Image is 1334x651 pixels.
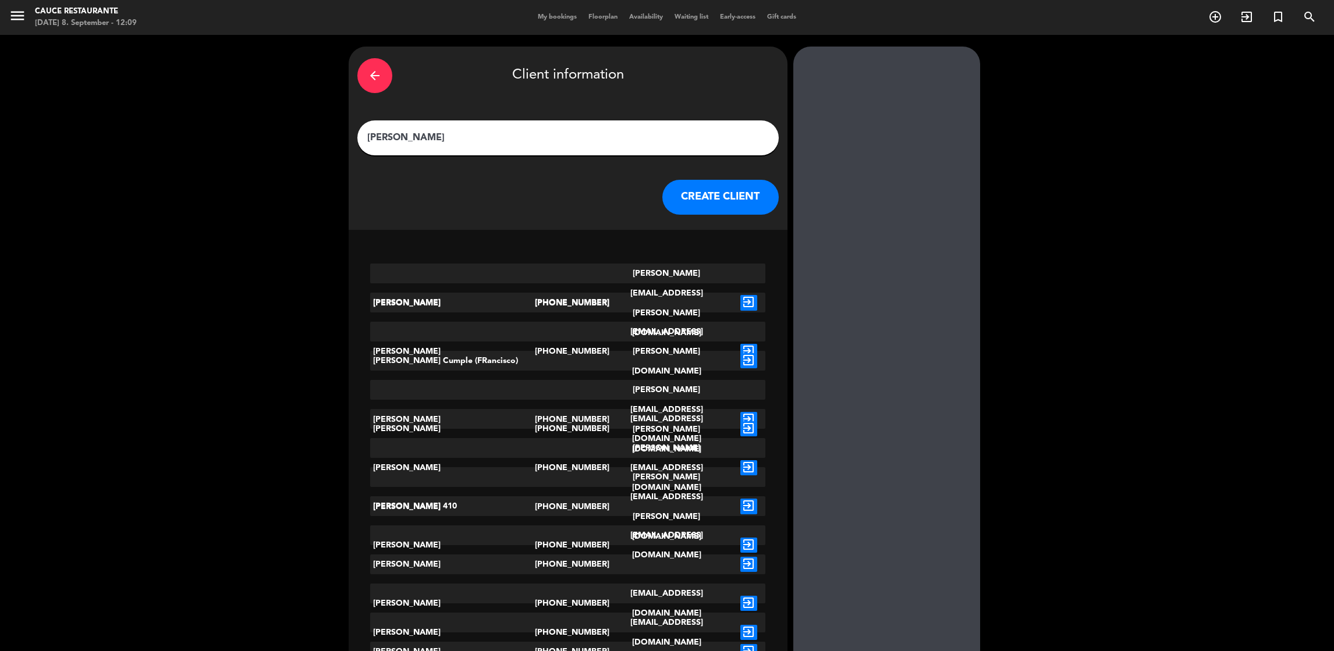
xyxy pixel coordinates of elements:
[370,322,535,381] div: [PERSON_NAME]
[740,344,757,359] i: exit_to_app
[601,380,732,459] div: [PERSON_NAME][EMAIL_ADDRESS][PERSON_NAME][DOMAIN_NAME]
[370,554,535,574] div: [PERSON_NAME]
[740,538,757,553] i: exit_to_app
[368,69,382,83] i: arrow_back
[1240,10,1254,24] i: exit_to_app
[9,7,26,29] button: menu
[370,351,535,371] div: [PERSON_NAME] Cumple (FRancisco)
[761,14,802,20] span: Gift cards
[740,625,757,640] i: exit_to_app
[535,554,601,574] div: [PHONE_NUMBER]
[35,17,137,29] div: [DATE] 8. September - 12:09
[1303,10,1317,24] i: search
[535,584,601,623] div: [PHONE_NUMBER]
[535,467,601,546] div: [PHONE_NUMBER]
[583,14,623,20] span: Floorplan
[601,467,732,546] div: [PERSON_NAME][EMAIL_ADDRESS][PERSON_NAME][DOMAIN_NAME]
[9,7,26,24] i: menu
[601,438,732,497] div: [PERSON_NAME][EMAIL_ADDRESS][DOMAIN_NAME]
[535,293,601,312] div: [PHONE_NUMBER]
[535,380,601,459] div: [PHONE_NUMBER]
[366,130,770,146] input: Type name, email or phone number...
[535,525,601,565] div: [PHONE_NUMBER]
[357,55,779,96] div: Client information
[740,421,757,436] i: exit_to_app
[740,499,757,514] i: exit_to_app
[1271,10,1285,24] i: turned_in_not
[740,557,757,572] i: exit_to_app
[714,14,761,20] span: Early-access
[370,409,535,449] div: [PERSON_NAME]
[740,596,757,611] i: exit_to_app
[532,14,583,20] span: My bookings
[370,438,535,497] div: [PERSON_NAME]
[535,438,601,497] div: [PHONE_NUMBER]
[535,409,601,449] div: [PHONE_NUMBER]
[535,264,601,343] div: [PHONE_NUMBER]
[740,460,757,475] i: exit_to_app
[370,264,535,343] div: [PERSON_NAME]
[370,380,535,459] div: [PERSON_NAME]
[662,180,779,215] button: CREATE CLIENT
[370,584,535,623] div: [PERSON_NAME]
[370,293,535,312] div: [PERSON_NAME]
[601,322,732,381] div: [EMAIL_ADDRESS][PERSON_NAME][DOMAIN_NAME]
[601,584,732,623] div: [EMAIL_ADDRESS][DOMAIN_NAME]
[370,525,535,565] div: [PERSON_NAME]
[535,322,601,381] div: [PHONE_NUMBER]
[740,295,757,310] i: exit_to_app
[370,496,535,516] div: [PERSON_NAME] 410
[601,264,732,343] div: [PERSON_NAME][EMAIL_ADDRESS][PERSON_NAME][DOMAIN_NAME]
[1208,10,1222,24] i: add_circle_outline
[601,525,732,565] div: [EMAIL_ADDRESS][DOMAIN_NAME]
[370,467,535,546] div: [PERSON_NAME]
[740,353,757,368] i: exit_to_app
[669,14,714,20] span: Waiting list
[623,14,669,20] span: Availability
[35,6,137,17] div: Cauce Restaurante
[601,409,732,449] div: [EMAIL_ADDRESS][DOMAIN_NAME]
